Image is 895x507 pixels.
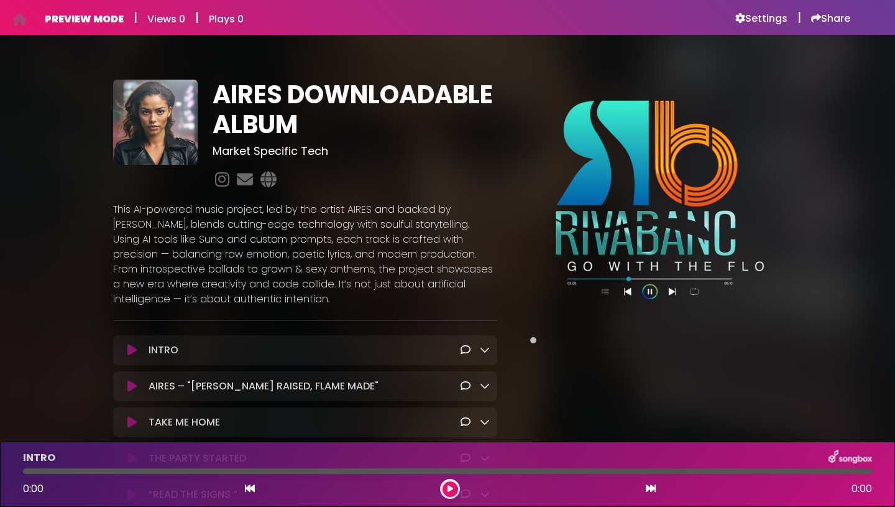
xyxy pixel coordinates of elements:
h5: | [797,10,801,25]
img: songbox-logo-white.png [828,450,872,466]
p: INTRO [149,343,178,358]
p: INTRO [23,450,55,465]
p: TAKE ME HOME [149,415,220,430]
h5: | [134,10,137,25]
h6: Views 0 [147,13,185,25]
h6: Plays 0 [209,13,244,25]
h3: Market Specific Tech [213,144,497,158]
h5: | [195,10,199,25]
img: Main Media [527,80,767,320]
h6: PREVIEW MODE [45,13,124,25]
p: This AI-powered music project, led by the artist AIRES and backed by [PERSON_NAME], blends cuttin... [113,202,497,307]
h1: AIRES DOWNLOADABLE ALBUM [213,80,497,139]
span: 0:00 [23,481,44,496]
a: Settings [735,12,787,25]
img: nY8tuuUUROaZ0ycu6YtA [113,80,198,164]
p: AIRES – "[PERSON_NAME] RAISED, FLAME MADE" [149,379,379,394]
a: Share [811,12,850,25]
span: 0:00 [851,481,872,496]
